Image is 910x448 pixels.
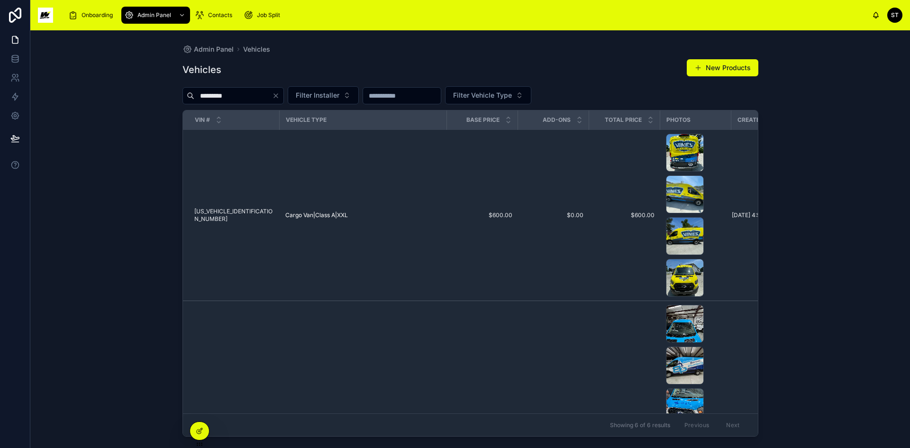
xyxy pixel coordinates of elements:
[732,211,800,219] a: [DATE] 4:56 PM
[605,116,642,124] span: Total Price
[610,421,670,429] span: Showing 6 of 6 results
[543,116,571,124] span: Add-Ons
[687,59,758,76] button: New Products
[243,45,270,54] a: Vehicles
[82,11,113,19] span: Onboarding
[194,208,274,223] a: [US_VEHICLE_IDENTIFICATION_NUMBER]
[595,211,655,219] a: $600.00
[65,7,119,24] a: Onboarding
[208,11,232,19] span: Contacts
[121,7,190,24] a: Admin Panel
[241,7,287,24] a: Job Split
[466,116,500,124] span: Base Price
[524,211,583,219] a: $0.00
[737,116,764,124] span: Created
[195,116,210,124] span: VIN #
[453,91,512,100] span: Filter Vehicle Type
[182,63,221,76] h1: Vehicles
[666,116,691,124] span: Photos
[272,92,283,100] button: Clear
[453,211,512,219] a: $600.00
[38,8,53,23] img: App logo
[286,116,327,124] span: Vehicle Type
[257,11,280,19] span: Job Split
[194,45,234,54] span: Admin Panel
[288,86,359,104] button: Select Button
[182,45,234,54] a: Admin Panel
[61,5,872,26] div: scrollable content
[732,211,774,219] span: [DATE] 4:56 PM
[137,11,171,19] span: Admin Panel
[285,211,441,219] a: Cargo Van|Class A|XXL
[285,211,348,219] a: Cargo Van|Class A|XXL
[891,11,899,19] span: ST
[192,7,239,24] a: Contacts
[296,91,339,100] span: Filter Installer
[445,86,531,104] button: Select Button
